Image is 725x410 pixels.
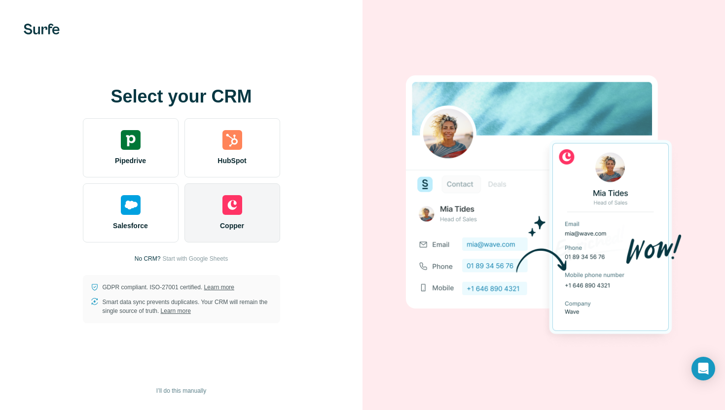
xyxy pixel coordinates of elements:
[156,386,206,395] span: I’ll do this manually
[220,221,244,231] span: Copper
[222,130,242,150] img: hubspot's logo
[161,307,191,314] a: Learn more
[406,59,682,351] img: COPPER image
[222,195,242,215] img: copper's logo
[103,283,234,292] p: GDPR compliant. ISO-27001 certified.
[115,156,146,166] span: Pipedrive
[204,284,234,291] a: Learn more
[135,254,161,263] p: No CRM?
[691,357,715,380] div: Open Intercom Messenger
[121,130,141,150] img: pipedrive's logo
[149,383,213,398] button: I’ll do this manually
[103,298,272,315] p: Smart data sync prevents duplicates. Your CRM will remain the single source of truth.
[217,156,246,166] span: HubSpot
[24,24,60,34] img: Surfe's logo
[162,254,228,263] button: Start with Google Sheets
[113,221,148,231] span: Salesforce
[121,195,141,215] img: salesforce's logo
[83,87,280,106] h1: Select your CRM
